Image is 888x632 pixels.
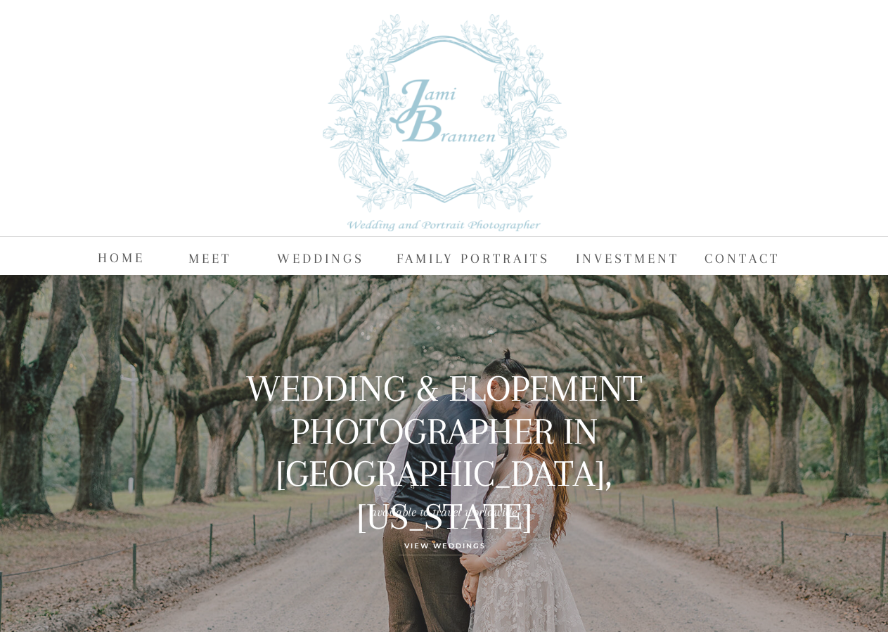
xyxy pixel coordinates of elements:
[98,246,145,267] a: HOME
[277,247,365,268] a: WEDDINGS
[371,540,520,563] a: View Weddings
[256,501,631,512] p: available to travel worldwide
[397,247,555,268] a: FAMILY PORTRAITS
[576,247,682,268] a: Investment
[213,368,676,489] h1: Wedding & Elopement photographer in [GEOGRAPHIC_DATA], [US_STATE]
[704,247,793,268] a: CONTACT
[188,247,233,268] a: MEET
